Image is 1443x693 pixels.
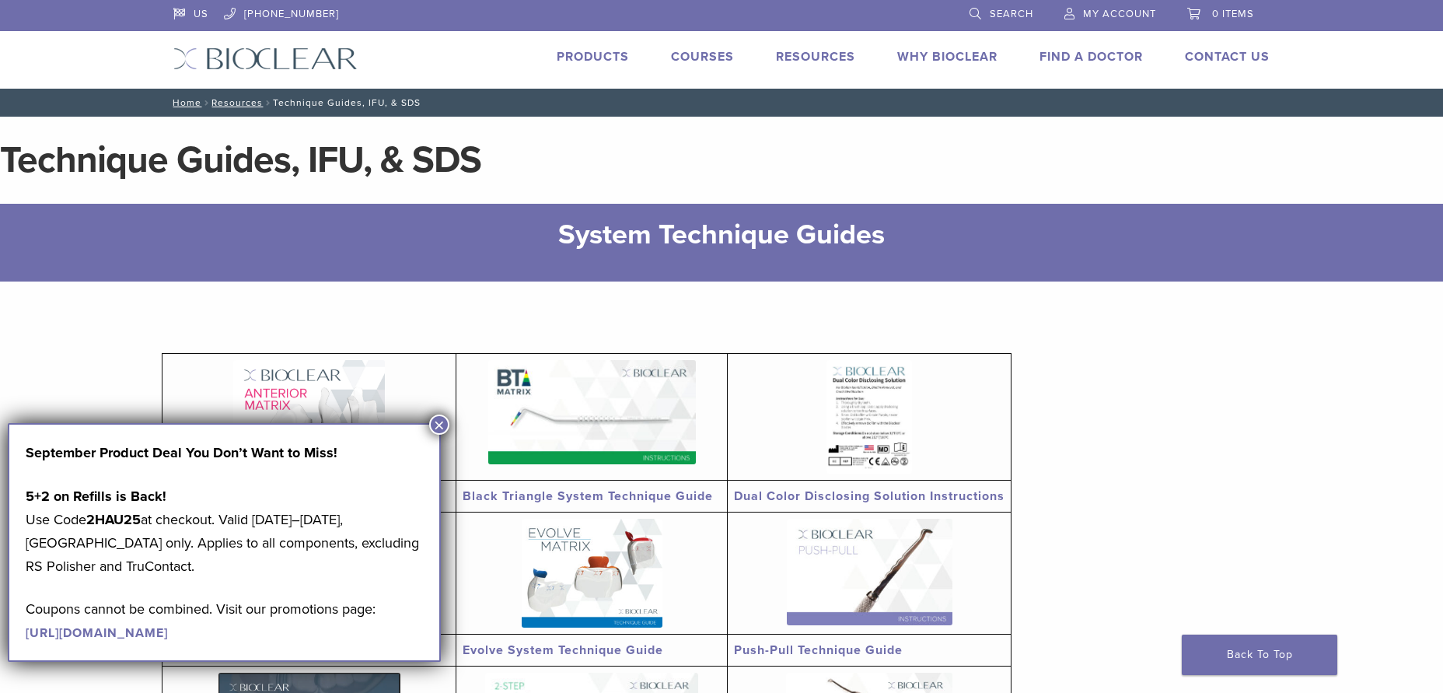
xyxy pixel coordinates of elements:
[26,444,337,461] strong: September Product Deal You Don’t Want to Miss!
[1083,8,1156,20] span: My Account
[168,97,201,108] a: Home
[734,488,1005,504] a: Dual Color Disclosing Solution Instructions
[1182,635,1337,675] a: Back To Top
[990,8,1033,20] span: Search
[557,49,629,65] a: Products
[897,49,998,65] a: Why Bioclear
[429,415,449,435] button: Close
[463,488,713,504] a: Black Triangle System Technique Guide
[26,625,168,641] a: [URL][DOMAIN_NAME]
[162,89,1281,117] nav: Technique Guides, IFU, & SDS
[671,49,734,65] a: Courses
[86,511,141,528] strong: 2HAU25
[1039,49,1143,65] a: Find A Doctor
[1212,8,1254,20] span: 0 items
[26,488,166,505] strong: 5+2 on Refills is Back!
[734,642,903,658] a: Push-Pull Technique Guide
[1185,49,1270,65] a: Contact Us
[263,99,273,107] span: /
[26,597,423,644] p: Coupons cannot be combined. Visit our promotions page:
[173,47,358,70] img: Bioclear
[252,216,1190,254] h2: System Technique Guides
[26,485,423,578] p: Use Code at checkout. Valid [DATE]–[DATE], [GEOGRAPHIC_DATA] only. Applies to all components, exc...
[463,642,663,658] a: Evolve System Technique Guide
[201,99,211,107] span: /
[211,97,263,108] a: Resources
[776,49,855,65] a: Resources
